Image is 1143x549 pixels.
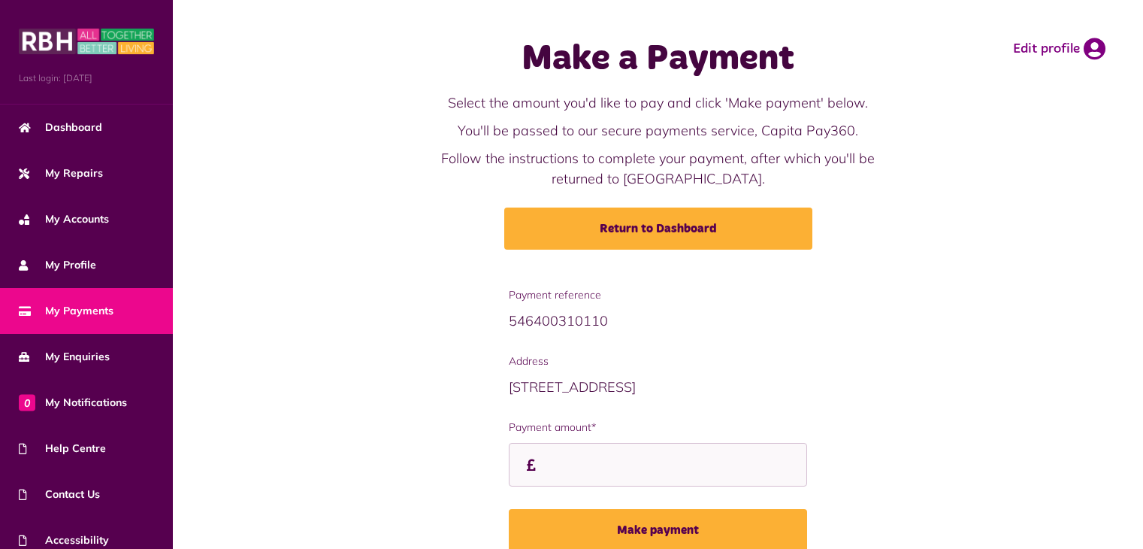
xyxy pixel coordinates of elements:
[509,312,608,329] span: 546400310110
[431,120,886,141] p: You'll be passed to our secure payments service, Capita Pay360.
[19,120,102,135] span: Dashboard
[19,532,109,548] span: Accessibility
[431,148,886,189] p: Follow the instructions to complete your payment, after which you'll be returned to [GEOGRAPHIC_D...
[509,378,636,396] span: [STREET_ADDRESS]
[19,71,154,85] span: Last login: [DATE]
[19,395,127,411] span: My Notifications
[19,165,103,181] span: My Repairs
[1013,38,1105,60] a: Edit profile
[19,26,154,56] img: MyRBH
[19,211,109,227] span: My Accounts
[19,487,100,502] span: Contact Us
[504,208,812,250] a: Return to Dashboard
[19,441,106,456] span: Help Centre
[19,303,113,319] span: My Payments
[19,349,110,365] span: My Enquiries
[431,93,886,113] p: Select the amount you'd like to pay and click 'Make payment' below.
[19,394,35,411] span: 0
[509,287,807,303] span: Payment reference
[431,38,886,81] h1: Make a Payment
[509,353,807,369] span: Address
[509,420,807,435] label: Payment amount*
[19,257,96,273] span: My Profile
